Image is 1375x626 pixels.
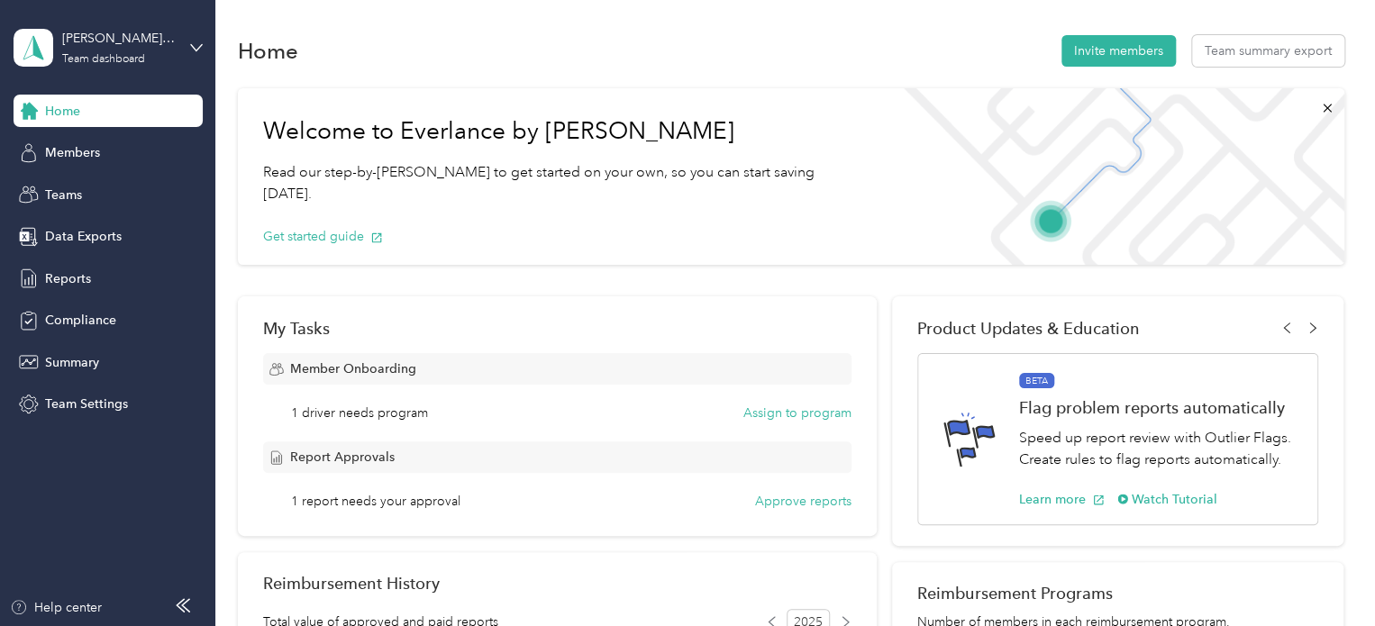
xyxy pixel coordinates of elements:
button: Learn more [1019,490,1105,509]
span: Reports [45,269,91,288]
button: Get started guide [263,227,383,246]
span: Summary [45,353,99,372]
button: Team summary export [1192,35,1344,67]
h1: Home [238,41,298,60]
button: Invite members [1061,35,1176,67]
iframe: Everlance-gr Chat Button Frame [1274,525,1375,626]
span: Home [45,102,80,121]
h1: Flag problem reports automatically [1019,398,1298,417]
span: Teams [45,186,82,204]
h1: Welcome to Everlance by [PERSON_NAME] [263,117,861,146]
span: 1 report needs your approval [291,492,460,511]
button: Approve reports [755,492,851,511]
span: BETA [1019,373,1054,389]
p: Speed up report review with Outlier Flags. Create rules to flag reports automatically. [1019,427,1298,471]
button: Help center [10,598,102,617]
div: [PERSON_NAME][EMAIL_ADDRESS][PERSON_NAME][DOMAIN_NAME] [62,29,175,48]
span: Member Onboarding [290,359,416,378]
span: 1 driver needs program [291,404,428,422]
div: Team dashboard [62,54,145,65]
button: Watch Tutorial [1117,490,1217,509]
span: Compliance [45,311,116,330]
p: Read our step-by-[PERSON_NAME] to get started on your own, so you can start saving [DATE]. [263,161,861,205]
h2: Reimbursement Programs [917,584,1318,603]
div: My Tasks [263,319,851,338]
span: Team Settings [45,395,128,413]
img: Welcome to everlance [886,88,1343,265]
span: Product Updates & Education [917,319,1140,338]
span: Report Approvals [290,448,395,467]
h2: Reimbursement History [263,574,440,593]
button: Assign to program [743,404,851,422]
span: Members [45,143,100,162]
span: Data Exports [45,227,122,246]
